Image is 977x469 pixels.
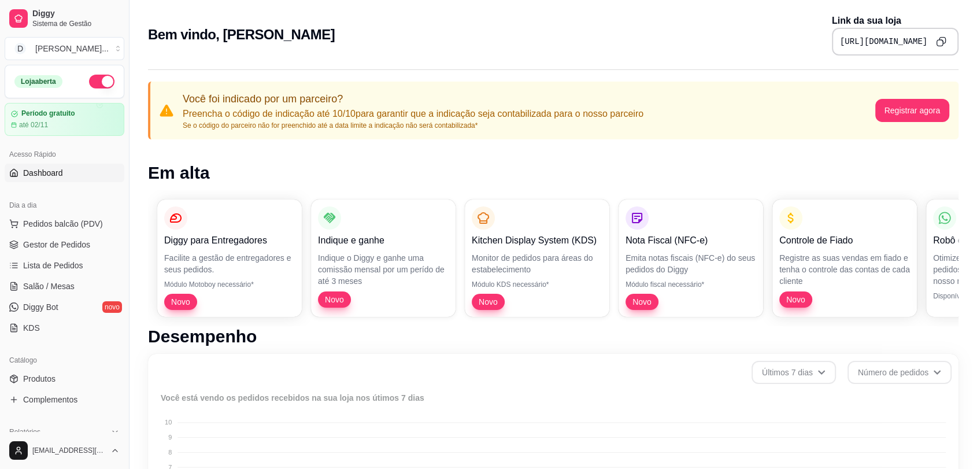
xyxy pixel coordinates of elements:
[311,200,456,317] button: Indique e ganheIndique o Diggy e ganhe uma comissão mensal por um perído de até 3 mesesNovo
[5,351,124,370] div: Catálogo
[832,14,959,28] p: Link da sua loja
[165,419,172,426] tspan: 10
[628,296,656,308] span: Novo
[779,234,910,248] p: Controle de Fiado
[35,43,109,54] div: [PERSON_NAME] ...
[779,252,910,287] p: Registre as suas vendas em fiado e tenha o controle das contas de cada cliente
[5,103,124,136] a: Período gratuitoaté 02/11
[183,91,643,107] p: Você foi indicado por um parceiro?
[5,164,124,182] a: Dashboard
[840,36,927,47] pre: [URL][DOMAIN_NAME]
[9,427,40,437] span: Relatórios
[782,294,810,305] span: Novo
[148,25,335,44] h2: Bem vindo, [PERSON_NAME]
[21,109,75,118] article: Período gratuito
[318,252,449,287] p: Indique o Diggy e ganhe uma comissão mensal por um perído de até 3 meses
[164,234,295,248] p: Diggy para Entregadores
[5,370,124,388] a: Produtos
[23,322,40,334] span: KDS
[5,37,124,60] button: Select a team
[23,218,103,230] span: Pedidos balcão (PDV)
[164,252,295,275] p: Facilite a gestão de entregadores e seus pedidos.
[23,260,83,271] span: Lista de Pedidos
[320,294,349,305] span: Novo
[148,163,959,183] h1: Em alta
[32,446,106,455] span: [EMAIL_ADDRESS][DOMAIN_NAME]
[168,434,172,441] tspan: 9
[23,280,75,292] span: Salão / Mesas
[5,5,124,32] a: DiggySistema de Gestão
[89,75,114,88] button: Alterar Status
[14,75,62,88] div: Loja aberta
[157,200,302,317] button: Diggy para EntregadoresFacilite a gestão de entregadores e seus pedidos.Módulo Motoboy necessário...
[5,437,124,464] button: [EMAIL_ADDRESS][DOMAIN_NAME]
[472,252,602,275] p: Monitor de pedidos para áreas do estabelecimento
[23,301,58,313] span: Diggy Bot
[465,200,609,317] button: Kitchen Display System (KDS)Monitor de pedidos para áreas do estabelecimentoMódulo KDS necessário...
[472,280,602,289] p: Módulo KDS necessário*
[32,19,120,28] span: Sistema de Gestão
[5,390,124,409] a: Complementos
[626,252,756,275] p: Emita notas fiscais (NFC-e) do seus pedidos do Diggy
[166,296,195,308] span: Novo
[23,373,55,385] span: Produtos
[318,234,449,248] p: Indique e ganhe
[5,256,124,275] a: Lista de Pedidos
[619,200,763,317] button: Nota Fiscal (NFC-e)Emita notas fiscais (NFC-e) do seus pedidos do DiggyMódulo fiscal necessário*Novo
[5,196,124,215] div: Dia a dia
[23,167,63,179] span: Dashboard
[752,361,836,384] button: Últimos 7 dias
[626,234,756,248] p: Nota Fiscal (NFC-e)
[5,277,124,296] a: Salão / Mesas
[875,99,950,122] button: Registrar agora
[14,43,26,54] span: D
[23,394,77,405] span: Complementos
[848,361,952,384] button: Número de pedidos
[626,280,756,289] p: Módulo fiscal necessário*
[32,9,120,19] span: Diggy
[23,239,90,250] span: Gestor de Pedidos
[772,200,917,317] button: Controle de FiadoRegistre as suas vendas em fiado e tenha o controle das contas de cada clienteNovo
[161,393,424,402] text: Você está vendo os pedidos recebidos na sua loja nos útimos 7 dias
[932,32,950,51] button: Copy to clipboard
[5,319,124,337] a: KDS
[183,107,643,121] p: Preencha o código de indicação até 10/10 para garantir que a indicação seja contabilizada para o ...
[5,215,124,233] button: Pedidos balcão (PDV)
[148,326,959,347] h1: Desempenho
[5,298,124,316] a: Diggy Botnovo
[164,280,295,289] p: Módulo Motoboy necessário*
[5,145,124,164] div: Acesso Rápido
[472,234,602,248] p: Kitchen Display System (KDS)
[183,121,643,130] p: Se o código do parceiro não for preenchido até a data limite a indicação não será contabilizada*
[5,235,124,254] a: Gestor de Pedidos
[19,120,48,130] article: até 02/11
[474,296,502,308] span: Novo
[168,449,172,456] tspan: 8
